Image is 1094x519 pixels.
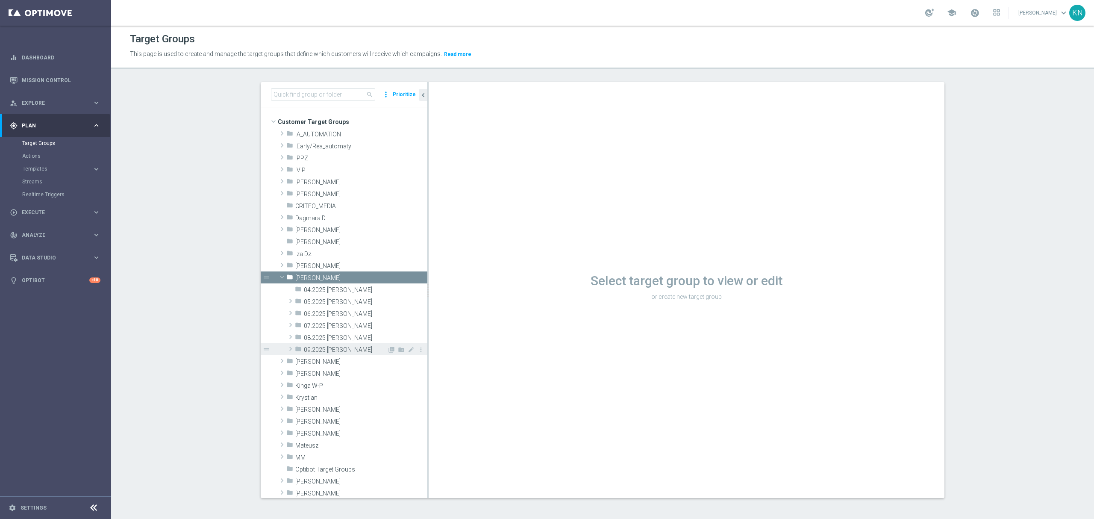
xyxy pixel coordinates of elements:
span: 04.2025 Kamil N. [304,286,427,294]
i: folder [286,226,293,236]
i: folder [286,190,293,200]
button: Data Studio keyboard_arrow_right [9,254,101,261]
span: 06.2025 Kamil N. [304,310,427,318]
span: Antoni L. [295,191,427,198]
div: Explore [10,99,92,107]
span: Kamil N. [295,274,427,282]
div: person_search Explore keyboard_arrow_right [9,100,101,106]
i: keyboard_arrow_right [92,231,100,239]
i: Rename Folder [408,346,415,353]
span: Kamil R. [295,358,427,366]
span: Maryna Sh. [295,430,427,437]
span: Dawid K. [295,227,427,234]
a: Actions [22,153,89,159]
span: Marcin G [295,406,427,413]
i: keyboard_arrow_right [92,165,100,173]
span: Dagmara D. [295,215,427,222]
span: Execute [22,210,92,215]
i: lightbulb [10,277,18,284]
a: Target Groups [22,140,89,147]
div: Templates keyboard_arrow_right [22,165,101,172]
span: school [947,8,956,18]
i: more_vert [382,88,390,100]
a: [PERSON_NAME]keyboard_arrow_down [1018,6,1069,19]
span: search [366,91,373,98]
i: keyboard_arrow_right [92,254,100,262]
div: Templates [23,166,92,171]
i: person_search [10,99,18,107]
span: Krystian [295,394,427,401]
i: chevron_left [419,91,427,99]
i: folder [286,429,293,439]
span: 07.2025 Kamil N. [304,322,427,330]
i: folder [286,274,293,283]
div: Mission Control [10,69,100,91]
span: 05.2025 Kamil N. [304,298,427,306]
i: track_changes [10,231,18,239]
button: play_circle_outline Execute keyboard_arrow_right [9,209,101,216]
input: Quick find group or folder [271,88,375,100]
span: Justyna B. [295,262,427,270]
i: Add Folder [398,346,405,353]
i: folder [286,357,293,367]
h1: Select target group to view or edit [429,273,944,289]
i: gps_fixed [10,122,18,130]
span: Mateusz [295,442,427,449]
span: 08.2025 Kamil N. [304,334,427,342]
a: Streams [22,178,89,185]
div: Optibot [10,269,100,292]
span: Explore [22,100,92,106]
i: folder [286,369,293,379]
span: Data Studio [22,255,92,260]
div: Data Studio [10,254,92,262]
span: Optibot Target Groups [295,466,427,473]
p: or create new target group [429,293,944,301]
i: folder [286,465,293,475]
button: lightbulb Optibot +10 [9,277,101,284]
h1: Target Groups [130,33,195,45]
div: track_changes Analyze keyboard_arrow_right [9,232,101,239]
span: !VIP [295,167,427,174]
i: folder [286,405,293,415]
i: folder [295,333,302,343]
a: Realtime Triggers [22,191,89,198]
span: MM [295,454,427,461]
i: more_vert [418,346,424,353]
span: Kinga W-P [295,382,427,389]
i: play_circle_outline [10,209,18,216]
div: Analyze [10,231,92,239]
span: 09.2025 Kamil N. [304,346,387,354]
button: gps_fixed Plan keyboard_arrow_right [9,122,101,129]
div: Execute [10,209,92,216]
a: Dashboard [22,46,100,69]
button: Prioritize [391,89,417,100]
div: Plan [10,122,92,130]
i: equalizer [10,54,18,62]
i: folder [286,142,293,152]
span: !PPZ [295,155,427,162]
i: folder [286,489,293,499]
i: folder [286,393,293,403]
div: equalizer Dashboard [9,54,101,61]
button: Read more [443,50,472,59]
i: settings [9,504,16,512]
div: KN [1069,5,1085,21]
button: chevron_left [419,89,427,101]
div: Realtime Triggers [22,188,110,201]
a: Settings [21,505,47,510]
i: folder [295,286,302,295]
i: keyboard_arrow_right [92,208,100,216]
i: Add Target group [388,346,395,353]
div: Target Groups [22,137,110,150]
button: Mission Control [9,77,101,84]
i: folder [295,345,302,355]
div: +10 [89,277,100,283]
i: folder [286,250,293,259]
span: keyboard_arrow_down [1059,8,1068,18]
span: CRITEO_MEDIA [295,203,427,210]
